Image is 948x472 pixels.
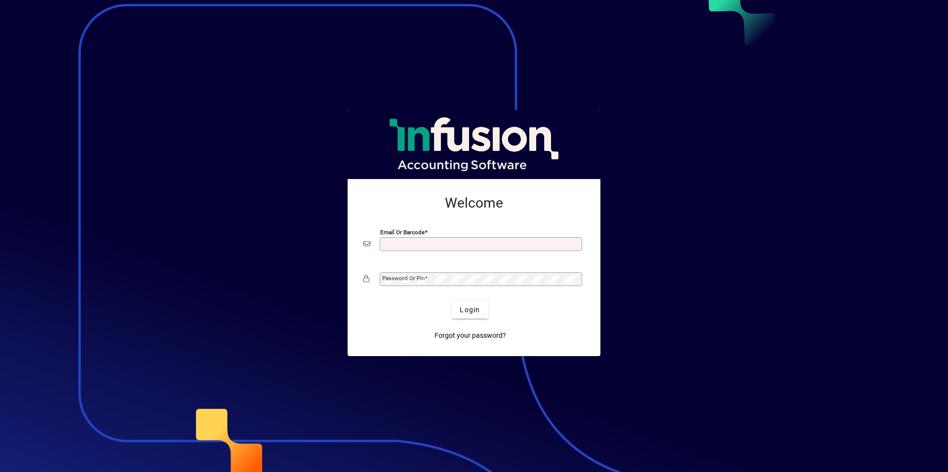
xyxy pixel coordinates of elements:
h2: Welcome [363,195,585,212]
mat-label: Email or Barcode [380,229,425,236]
a: Forgot your password? [431,327,510,344]
span: Forgot your password? [434,330,506,341]
span: Login [460,305,480,315]
button: Login [452,301,488,319]
mat-label: Password or Pin [382,275,425,282]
